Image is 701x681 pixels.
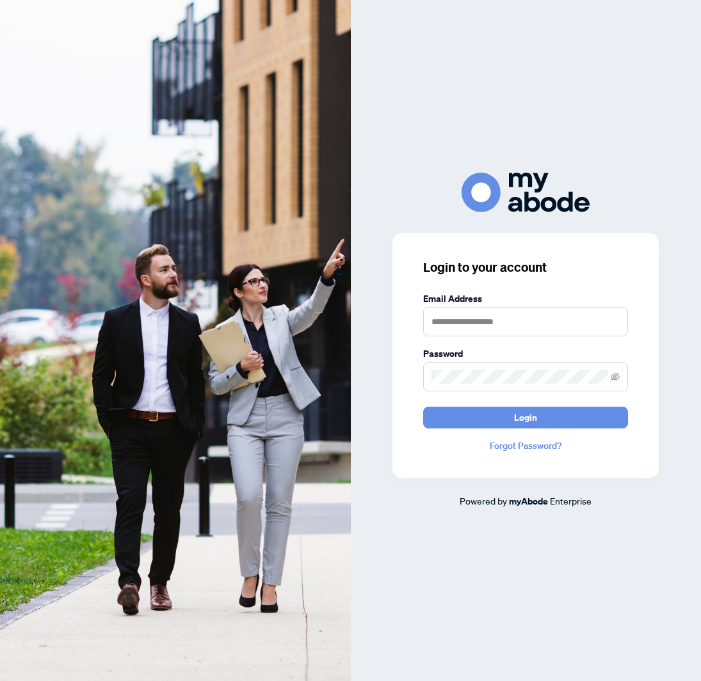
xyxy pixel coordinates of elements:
[423,258,628,276] h3: Login to your account
[460,495,507,506] span: Powered by
[509,494,548,508] a: myAbode
[611,372,620,381] span: eye-invisible
[423,347,628,361] label: Password
[514,407,537,428] span: Login
[462,173,590,212] img: ma-logo
[423,439,628,453] a: Forgot Password?
[550,495,592,506] span: Enterprise
[423,407,628,428] button: Login
[423,292,628,306] label: Email Address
